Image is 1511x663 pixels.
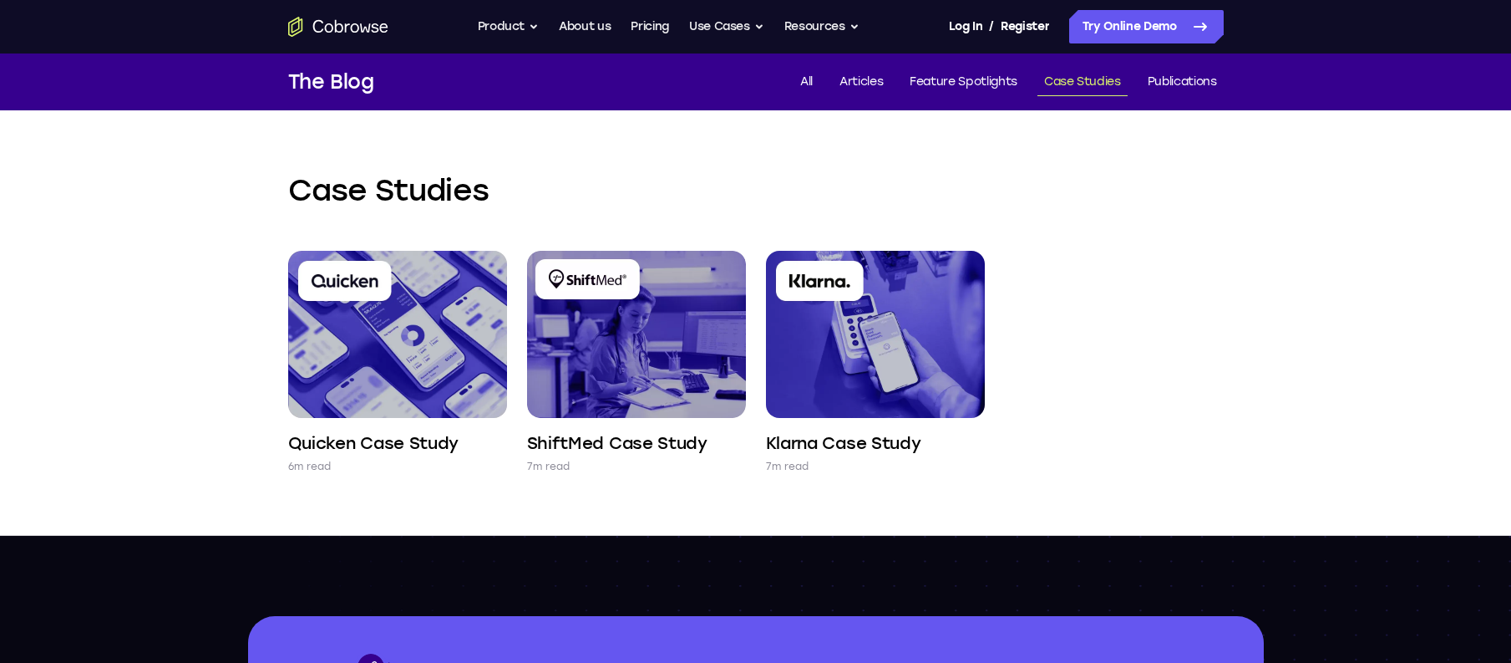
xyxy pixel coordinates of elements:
[1141,69,1224,96] a: Publications
[631,10,669,43] a: Pricing
[527,251,746,418] img: ShiftMed Case Study
[288,17,388,37] a: Go to the home page
[288,458,332,475] p: 6m read
[766,251,985,475] a: Klarna Case Study 7m read
[1001,10,1049,43] a: Register
[784,10,859,43] button: Resources
[527,251,746,475] a: ShiftMed Case Study 7m read
[766,431,921,455] h4: Klarna Case Study
[288,171,1224,211] h2: Case Studies
[689,10,764,43] button: Use Cases
[1069,10,1224,43] a: Try Online Demo
[766,458,809,475] p: 7m read
[949,10,982,43] a: Log In
[527,458,570,475] p: 7m read
[527,431,707,455] h4: ShiftMed Case Study
[903,69,1024,96] a: Feature Spotlights
[288,251,507,475] a: Quicken Case Study 6m read
[288,431,459,455] h4: Quicken Case Study
[766,251,985,418] img: Klarna Case Study
[288,67,374,97] h1: The Blog
[1037,69,1128,96] a: Case Studies
[478,10,540,43] button: Product
[833,69,890,96] a: Articles
[559,10,611,43] a: About us
[288,251,507,418] img: Quicken Case Study
[989,17,994,37] span: /
[794,69,819,96] a: All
